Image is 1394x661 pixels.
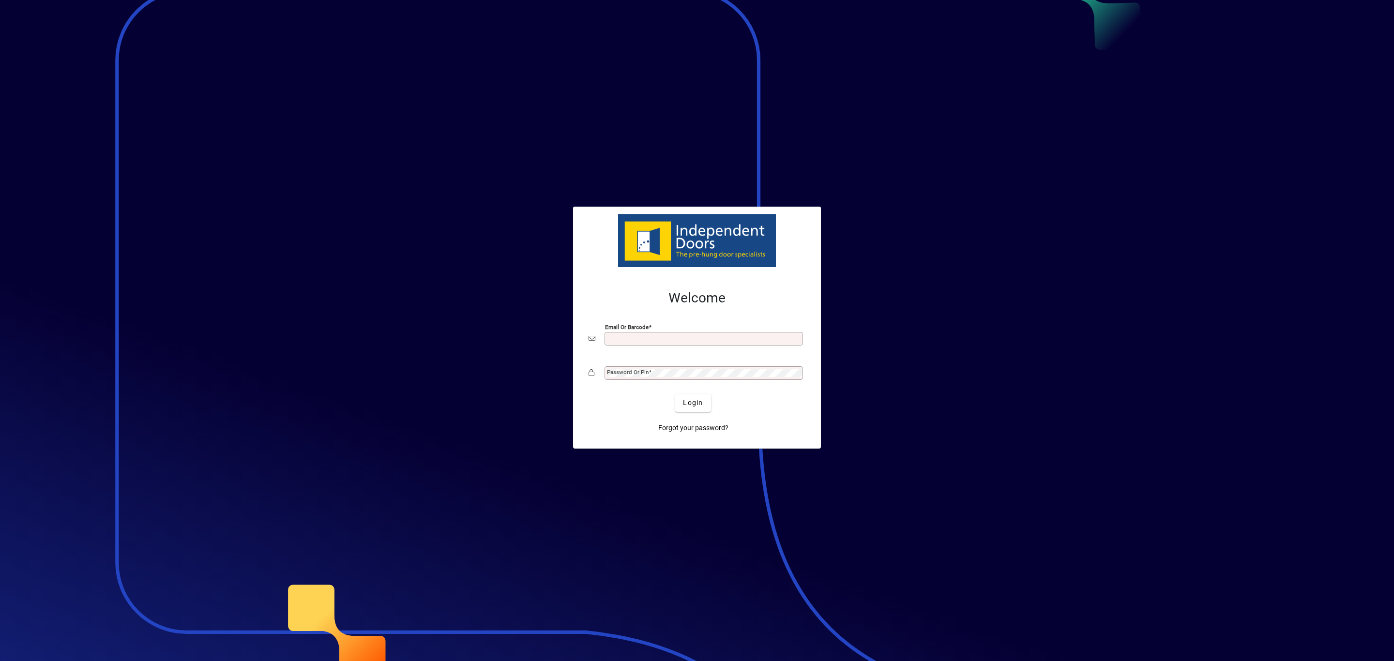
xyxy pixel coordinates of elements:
[654,420,732,437] a: Forgot your password?
[675,394,711,412] button: Login
[683,398,703,408] span: Login
[605,323,649,330] mat-label: Email or Barcode
[589,290,805,306] h2: Welcome
[658,423,728,433] span: Forgot your password?
[607,369,649,376] mat-label: Password or Pin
